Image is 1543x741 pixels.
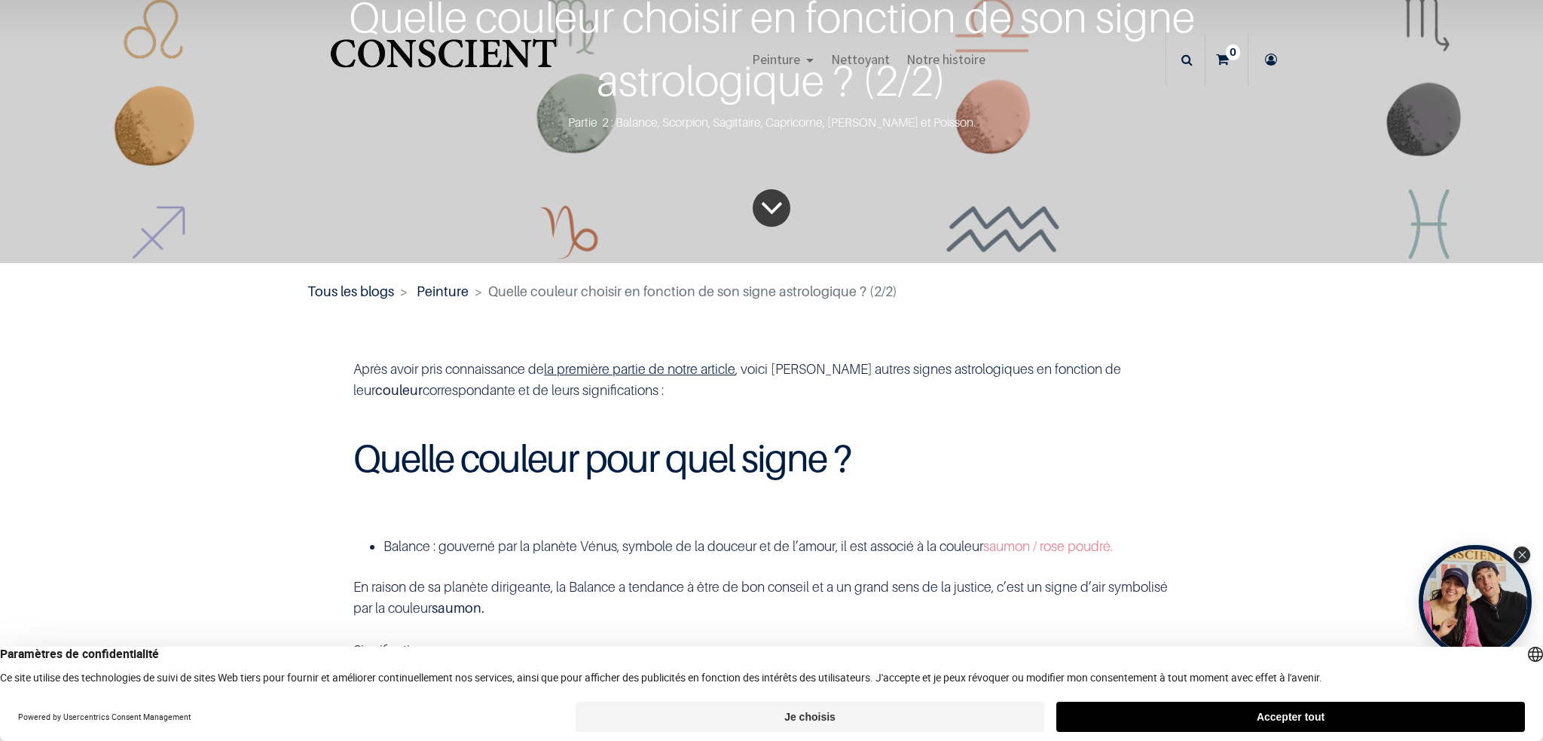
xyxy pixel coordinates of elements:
a: la première partie de notre article [544,361,735,377]
p: Balance : gouverné par la planète Vénus, symbole de la douceur et de l’amour, il est associé à la... [383,536,1190,556]
b: couleur [375,382,423,398]
div: Open Tolstoy widget [1419,545,1532,658]
a: Logo of Conscient [327,30,560,90]
a: Peinture [743,33,822,86]
a: 0 [1205,33,1248,86]
div: Close Tolstoy widget [1514,547,1530,563]
div: Significations : [353,619,1190,661]
h1: Quelle couleur pour quel signe ? [353,437,1190,479]
span: Quelle couleur choisir en fonction de son signe astrologique ? (2/2) [488,283,897,299]
span: Après avoir pris connaissance de , voici [PERSON_NAME] autres signes astrologiques en fonction de... [353,361,1121,398]
sup: 0 [1226,44,1240,60]
div: Open Tolstoy [1419,545,1532,658]
div: En raison de sa planète dirigeante, la Balance a tendance à être de bon conseil et a un grand sen... [353,536,1190,620]
i: To blog content [760,177,784,239]
a: Peinture [417,283,469,299]
iframe: Tidio Chat [1465,644,1536,715]
span: Nettoyant [831,51,890,68]
span: Notre histoire [906,51,985,68]
nav: fil d'Ariane [307,281,1236,302]
img: Conscient [327,30,560,90]
b: saumon. [432,600,484,616]
span: Peinture [752,51,800,68]
a: To blog content [753,189,790,227]
font: saumon / rose poudré. [983,538,1113,554]
div: Partie 2 : Balance, Scorpion, Sagittaire, Capricorne, [PERSON_NAME] et Poisson. [255,112,1288,133]
div: Tolstoy bubble widget [1419,545,1532,658]
a: Tous les blogs [307,283,394,299]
